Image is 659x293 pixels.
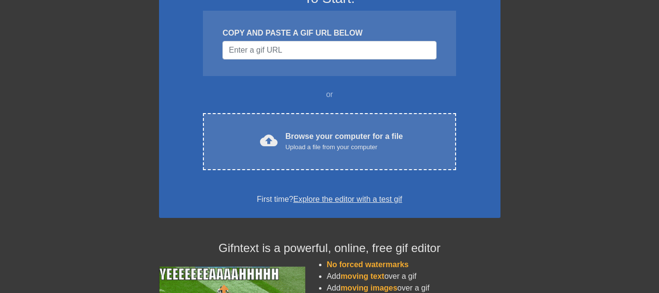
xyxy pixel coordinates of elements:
span: moving images [340,284,397,292]
span: cloud_upload [260,132,278,149]
h4: Gifntext is a powerful, online, free gif editor [159,241,500,255]
input: Username [222,41,436,59]
div: First time? [172,194,488,205]
div: COPY AND PASTE A GIF URL BELOW [222,27,436,39]
div: Upload a file from your computer [285,142,403,152]
span: No forced watermarks [327,260,409,269]
div: Browse your computer for a file [285,131,403,152]
span: moving text [340,272,384,280]
a: Explore the editor with a test gif [293,195,402,203]
li: Add over a gif [327,271,500,282]
div: or [184,89,475,100]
